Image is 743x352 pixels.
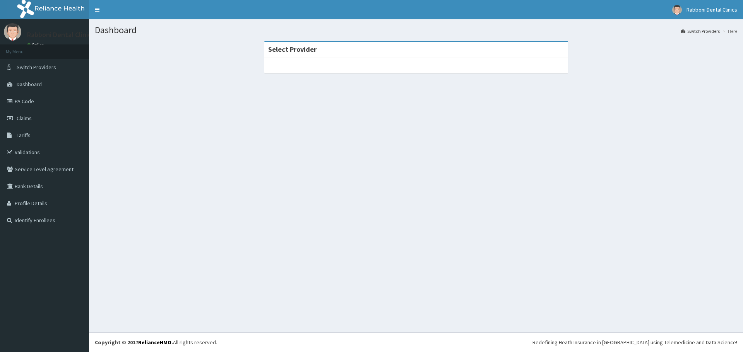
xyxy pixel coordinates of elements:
[4,23,21,41] img: User Image
[17,115,32,122] span: Claims
[17,132,31,139] span: Tariffs
[672,5,682,15] img: User Image
[681,28,720,34] a: Switch Providers
[268,45,317,54] strong: Select Provider
[17,81,42,88] span: Dashboard
[687,6,737,13] span: Rabboni Dental Clinics
[89,332,743,352] footer: All rights reserved.
[17,64,56,71] span: Switch Providers
[532,338,737,346] div: Redefining Heath Insurance in [GEOGRAPHIC_DATA] using Telemedicine and Data Science!
[95,25,737,35] h1: Dashboard
[95,339,173,346] strong: Copyright © 2017 .
[721,28,737,34] li: Here
[27,31,94,38] p: Rabboni Dental Clinics
[138,339,171,346] a: RelianceHMO
[27,42,46,48] a: Online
